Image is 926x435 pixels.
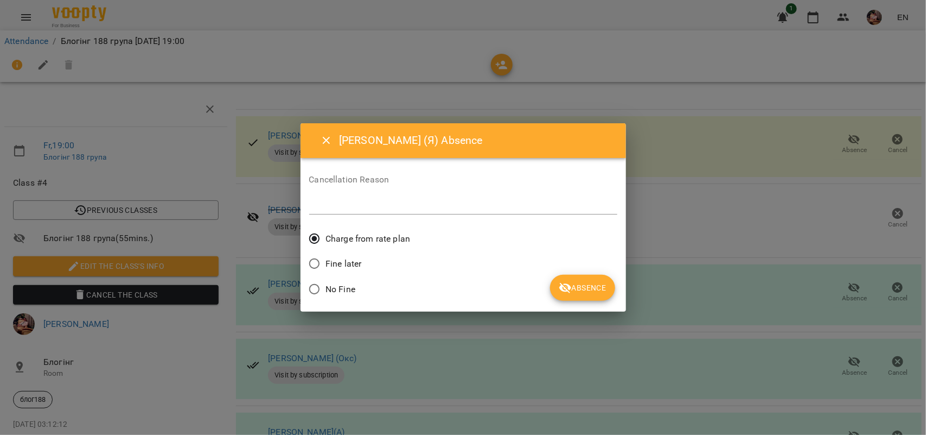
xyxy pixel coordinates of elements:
[339,132,612,149] h6: [PERSON_NAME] (Я) Absence
[325,257,361,270] span: Fine later
[325,232,410,245] span: Charge from rate plan
[550,275,615,301] button: Absence
[314,128,340,154] button: Close
[559,281,606,294] span: Absence
[325,283,355,296] span: No Fine
[309,175,617,184] label: Cancellation Reason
